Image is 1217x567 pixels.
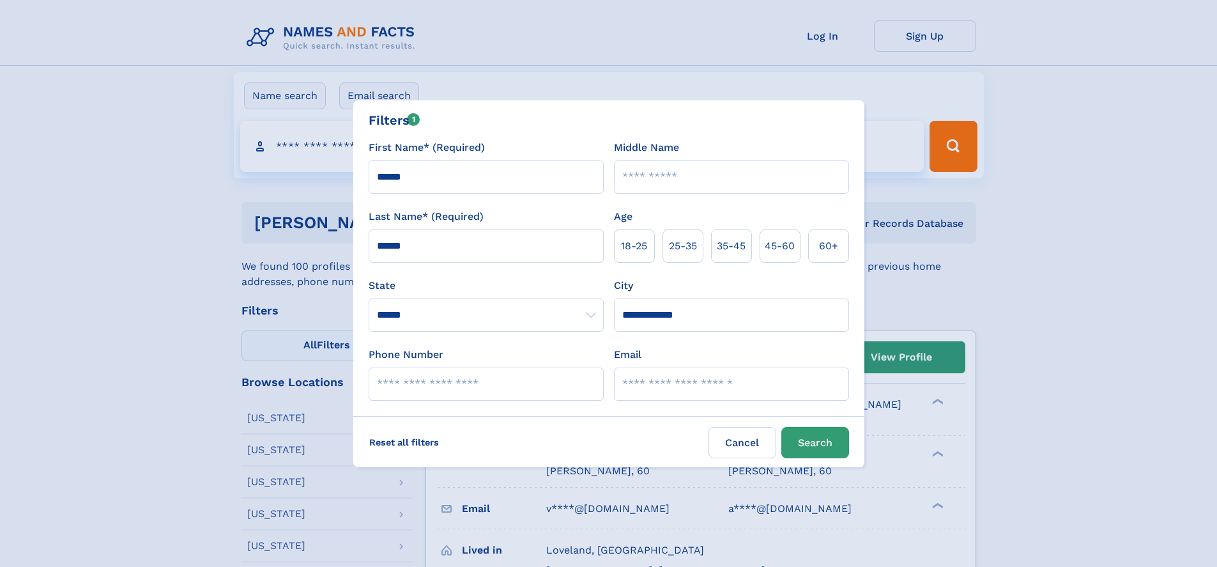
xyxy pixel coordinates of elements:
label: Cancel [708,427,776,458]
span: 60+ [819,238,838,254]
label: Reset all filters [361,427,447,458]
label: Phone Number [369,347,443,362]
span: 35‑45 [717,238,746,254]
label: Middle Name [614,140,679,155]
div: Filters [369,111,420,130]
label: Age [614,209,632,224]
span: 25‑35 [669,238,697,254]
label: State [369,278,604,293]
span: 45‑60 [765,238,795,254]
label: City [614,278,633,293]
label: Email [614,347,641,362]
span: 18‑25 [621,238,647,254]
button: Search [781,427,849,458]
label: First Name* (Required) [369,140,485,155]
label: Last Name* (Required) [369,209,484,224]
